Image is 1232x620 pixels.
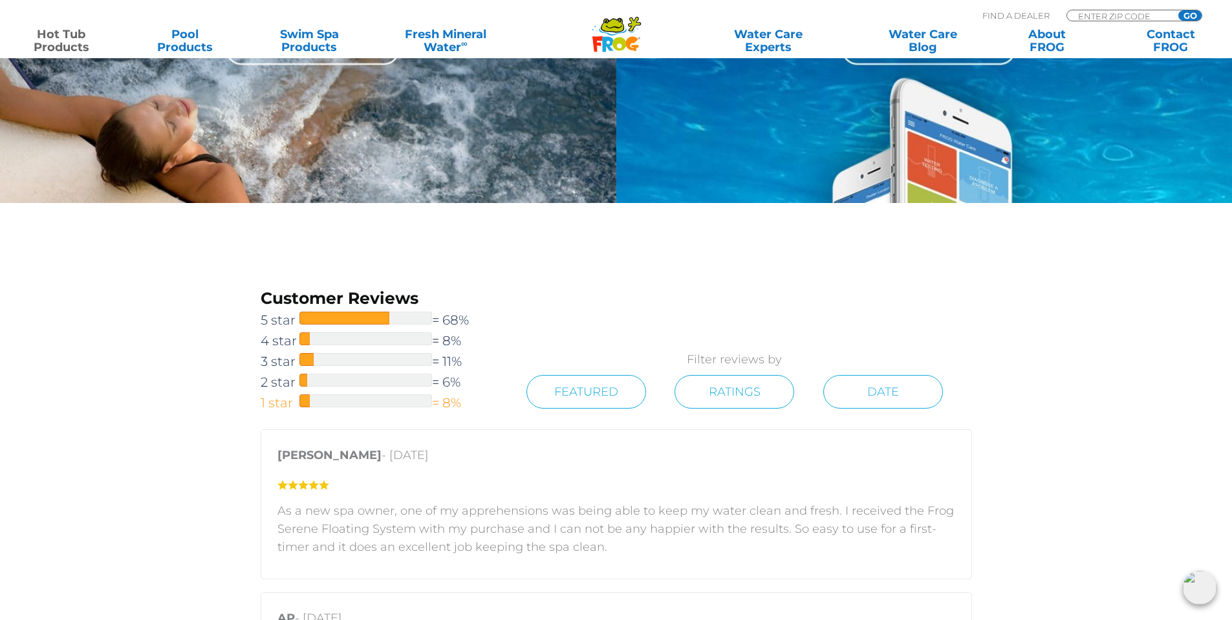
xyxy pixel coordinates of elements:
p: Find A Dealer [982,10,1050,21]
a: Water CareExperts [690,28,847,54]
a: Water CareBlog [874,28,971,54]
a: Fresh MineralWater∞ [385,28,506,54]
sup: ∞ [461,38,468,48]
p: Filter reviews by [497,350,971,369]
a: 4 star= 8% [261,330,498,351]
a: Date [823,375,943,409]
span: 3 star [261,351,299,372]
input: Zip Code Form [1077,10,1164,21]
p: As a new spa owner, one of my apprehensions was being able to keep my water clean and fresh. I re... [277,502,955,556]
h3: Customer Reviews [261,287,498,310]
a: PoolProducts [137,28,233,54]
a: Hot TubProducts [13,28,109,54]
span: 4 star [261,330,299,351]
a: AboutFROG [999,28,1095,54]
p: - [DATE] [277,446,955,471]
a: Ratings [675,375,794,409]
input: GO [1178,10,1202,21]
a: ContactFROG [1123,28,1219,54]
span: 5 star [261,310,299,330]
a: 3 star= 11% [261,351,498,372]
a: Featured [526,375,646,409]
span: 1 star [261,392,299,413]
a: 5 star= 68% [261,310,498,330]
span: 2 star [261,372,299,392]
a: 2 star= 6% [261,372,498,392]
strong: [PERSON_NAME] [277,448,382,462]
a: Swim SpaProducts [261,28,358,54]
a: 1 star= 8% [261,392,498,413]
img: openIcon [1183,571,1216,604]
